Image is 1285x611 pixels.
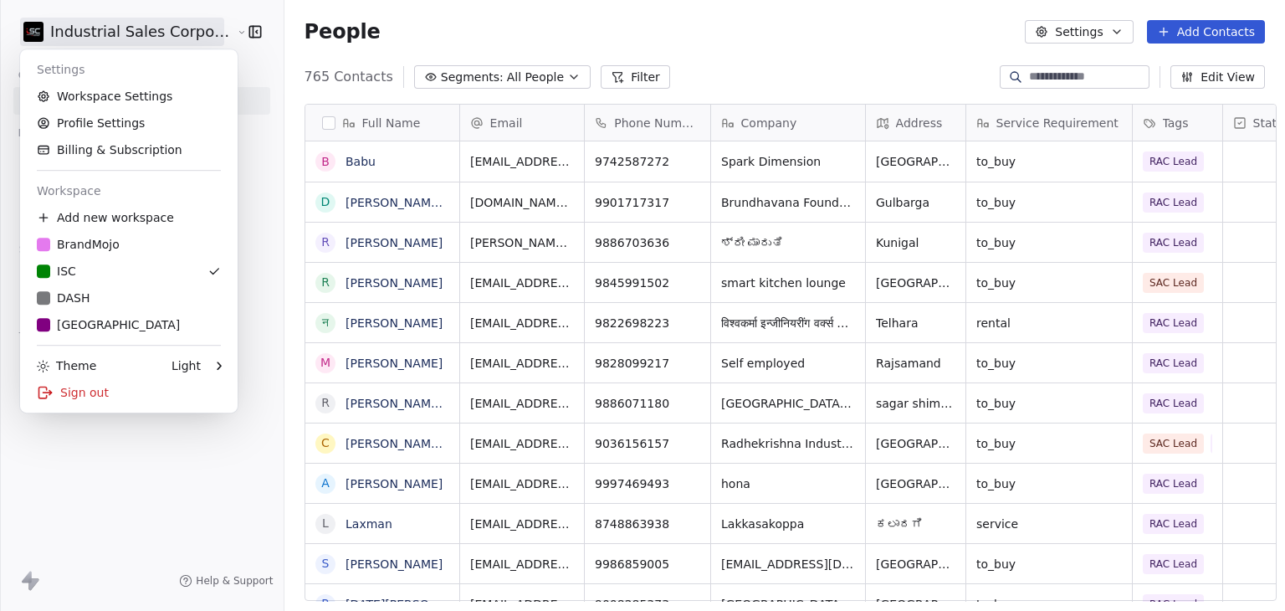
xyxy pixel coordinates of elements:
div: Workspace [27,177,231,204]
div: Add new workspace [27,204,231,231]
div: [GEOGRAPHIC_DATA] [37,316,180,333]
div: ISC [37,263,76,280]
a: Billing & Subscription [27,136,231,163]
div: Settings [27,56,231,83]
div: Sign out [27,379,231,406]
div: BrandMojo [37,236,120,253]
a: Workspace Settings [27,83,231,110]
div: DASH [37,290,90,306]
a: Profile Settings [27,110,231,136]
div: Theme [37,357,96,374]
div: Light [172,357,201,374]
